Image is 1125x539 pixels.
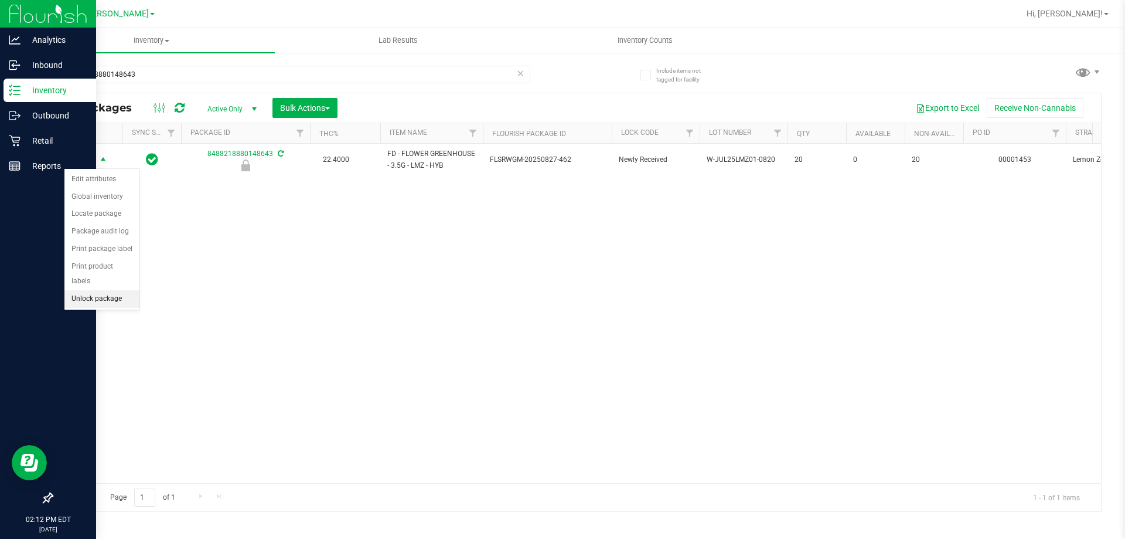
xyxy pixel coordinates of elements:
[276,150,284,158] span: Sync from Compliance System
[390,128,427,137] a: Item Name
[132,128,177,137] a: Sync Status
[21,134,91,148] p: Retail
[21,33,91,47] p: Analytics
[1027,9,1103,18] span: Hi, [PERSON_NAME]!
[84,9,149,19] span: [PERSON_NAME]
[797,130,810,138] a: Qty
[190,128,230,137] a: Package ID
[134,489,155,507] input: 1
[64,171,139,188] li: Edit attributes
[795,154,839,165] span: 20
[987,98,1083,118] button: Receive Non-Cannabis
[61,101,144,114] span: All Packages
[64,258,139,290] li: Print product labels
[490,154,605,165] span: FLSRWGM-20250827-462
[855,130,891,138] a: Available
[1024,489,1089,506] span: 1 - 1 of 1 items
[914,130,966,138] a: Non-Available
[680,123,700,143] a: Filter
[602,35,688,46] span: Inventory Counts
[973,128,990,137] a: PO ID
[21,159,91,173] p: Reports
[1046,123,1066,143] a: Filter
[64,188,139,206] li: Global inventory
[619,154,693,165] span: Newly Received
[621,128,659,137] a: Lock Code
[5,525,91,534] p: [DATE]
[275,28,521,53] a: Lab Results
[146,151,158,168] span: In Sync
[96,152,111,168] span: select
[207,150,273,158] a: 8488218880148643
[28,28,275,53] a: Inventory
[280,103,330,113] span: Bulk Actions
[317,151,355,168] span: 22.4000
[52,66,530,83] input: Search Package ID, Item Name, SKU, Lot or Part Number...
[64,240,139,258] li: Print package label
[492,130,566,138] a: Flourish Package ID
[64,205,139,223] li: Locate package
[521,28,768,53] a: Inventory Counts
[162,123,181,143] a: Filter
[709,128,751,137] a: Lot Number
[9,59,21,71] inline-svg: Inbound
[100,489,185,507] span: Page of 1
[272,98,337,118] button: Bulk Actions
[21,83,91,97] p: Inventory
[9,110,21,121] inline-svg: Outbound
[998,155,1031,164] a: 00001453
[21,58,91,72] p: Inbound
[463,123,483,143] a: Filter
[64,290,139,308] li: Unlock package
[9,84,21,96] inline-svg: Inventory
[1075,128,1099,137] a: Strain
[319,130,339,138] a: THC%
[656,66,715,84] span: Include items not tagged for facility
[707,154,780,165] span: W-JUL25LMZ01-0820
[912,154,956,165] span: 20
[12,445,47,480] iframe: Resource center
[908,98,987,118] button: Export to Excel
[9,34,21,46] inline-svg: Analytics
[853,154,898,165] span: 0
[179,160,312,171] div: Newly Received
[516,66,524,81] span: Clear
[64,223,139,240] li: Package audit log
[5,514,91,525] p: 02:12 PM EDT
[9,135,21,147] inline-svg: Retail
[291,123,310,143] a: Filter
[28,35,275,46] span: Inventory
[387,148,476,171] span: FD - FLOWER GREENHOUSE - 3.5G - LMZ - HYB
[768,123,787,143] a: Filter
[9,160,21,172] inline-svg: Reports
[363,35,434,46] span: Lab Results
[21,109,91,123] p: Outbound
